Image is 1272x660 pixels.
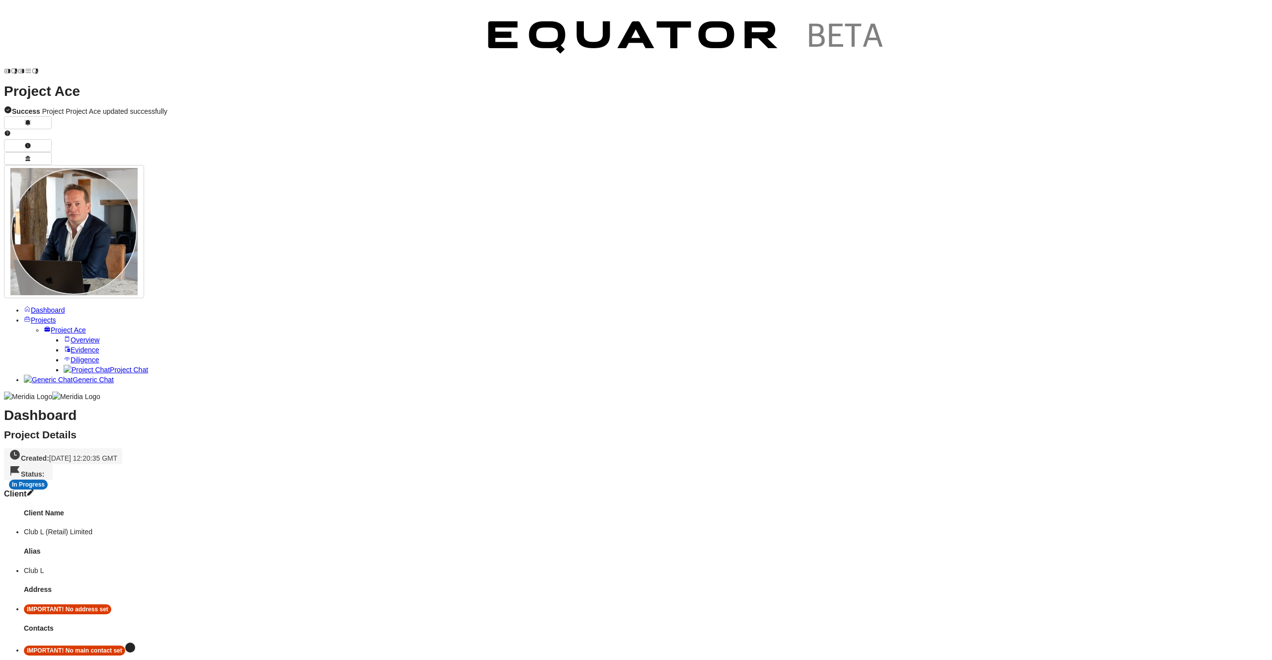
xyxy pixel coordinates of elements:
[39,4,471,75] img: Customer Logo
[44,326,86,334] a: Project Ace
[64,365,110,375] img: Project Chat
[24,316,56,324] a: Projects
[71,346,99,354] span: Evidence
[24,584,1268,594] h4: Address
[24,604,111,614] div: IMPORTANT! No address set
[10,168,138,295] img: Profile Icon
[110,366,148,374] span: Project Chat
[24,527,1268,537] li: Club L (Retail) Limited
[9,449,21,461] svg: Created On
[49,454,117,462] span: [DATE] 12:20:35 GMT
[31,316,56,324] span: Projects
[4,392,52,402] img: Meridia Logo
[51,326,86,334] span: Project Ace
[12,107,40,115] strong: Success
[12,107,167,115] span: Project Project Ace updated successfully
[9,480,48,490] div: In Progress
[24,623,1268,633] h4: Contacts
[24,375,73,385] img: Generic Chat
[73,376,113,384] span: Generic Chat
[71,356,99,364] span: Diligence
[21,454,49,462] strong: Created:
[4,430,1268,440] h2: Project Details
[52,392,100,402] img: Meridia Logo
[4,489,1268,498] h3: Client
[24,376,114,384] a: Generic ChatGeneric Chat
[64,356,99,364] a: Diligence
[24,646,125,656] div: IMPORTANT! No main contact set
[24,508,1268,518] h4: Client Name
[24,306,65,314] a: Dashboard
[71,336,99,344] span: Overview
[21,470,44,478] strong: Status:
[24,546,1268,556] h4: Alias
[31,306,65,314] span: Dashboard
[64,346,99,354] a: Evidence
[471,4,903,75] img: Customer Logo
[4,86,1268,96] h1: Project Ace
[24,566,1268,576] li: Club L
[64,366,148,374] a: Project ChatProject Chat
[64,336,99,344] a: Overview
[4,411,1268,420] h1: Dashboard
